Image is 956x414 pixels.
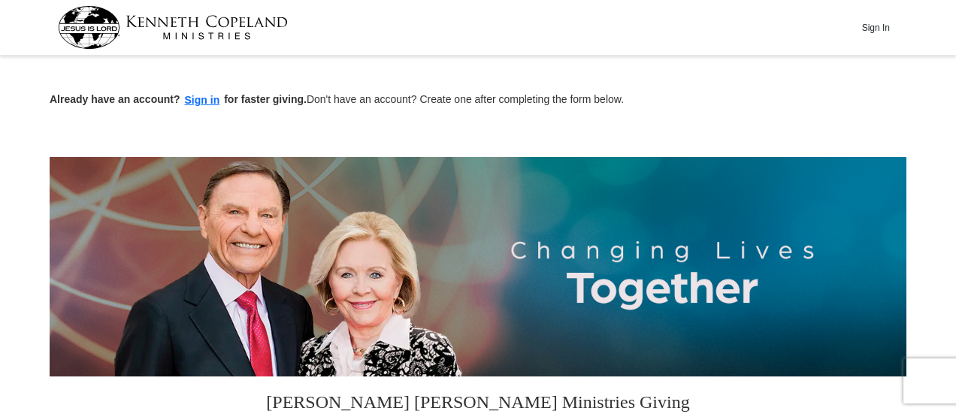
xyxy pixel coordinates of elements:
[180,92,225,109] button: Sign in
[58,6,288,49] img: kcm-header-logo.svg
[50,93,307,105] strong: Already have an account? for faster giving.
[853,16,898,39] button: Sign In
[50,92,906,109] p: Don't have an account? Create one after completing the form below.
